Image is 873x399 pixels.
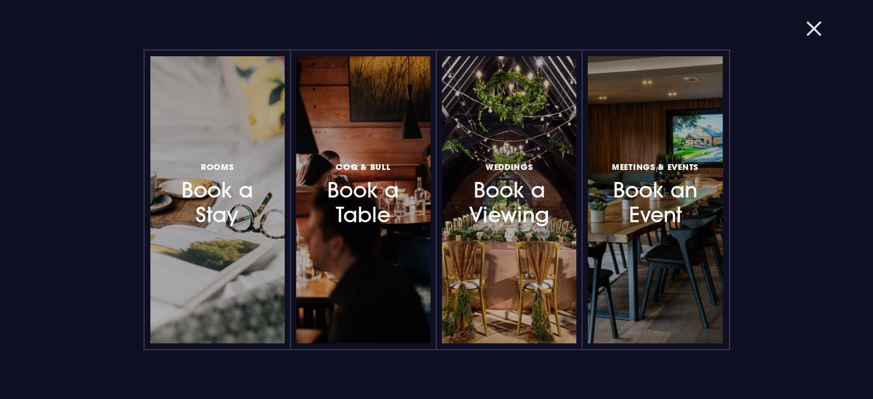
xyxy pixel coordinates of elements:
[336,161,390,172] span: Coq & Bull
[150,56,285,343] a: RoomsBook a Stay
[201,161,234,172] span: Rooms
[459,160,559,228] h3: Book a Viewing
[486,161,533,172] span: Weddings
[588,56,722,343] a: Meetings & EventsBook an Event
[168,160,267,228] h3: Book a Stay
[612,161,699,172] span: Meetings & Events
[442,56,576,343] a: WeddingsBook a Viewing
[296,56,430,343] a: Coq & BullBook a Table
[605,160,705,228] h3: Book an Event
[313,160,413,228] h3: Book a Table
